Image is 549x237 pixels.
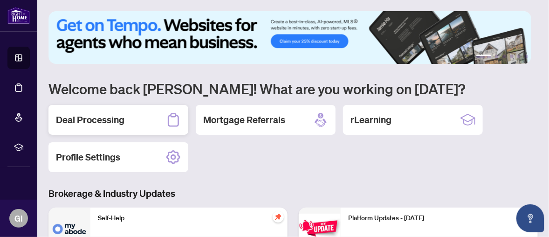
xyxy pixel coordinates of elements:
span: GI [14,212,23,225]
button: 1 [476,55,491,58]
h2: Mortgage Referrals [203,113,285,126]
img: Slide 0 [48,11,531,64]
p: Self-Help [98,213,280,223]
h3: Brokerage & Industry Updates [48,187,538,200]
h2: rLearning [350,113,391,126]
button: 5 [517,55,521,58]
p: Platform Updates - [DATE] [348,213,530,223]
h1: Welcome back [PERSON_NAME]! What are you working on [DATE]? [48,80,538,98]
h2: Deal Processing [56,113,124,126]
button: 6 [525,55,528,58]
span: pushpin [273,211,284,223]
button: 3 [502,55,506,58]
h2: Profile Settings [56,151,120,164]
img: logo [7,7,30,24]
button: Open asap [516,204,544,232]
button: 4 [510,55,514,58]
button: 2 [495,55,499,58]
